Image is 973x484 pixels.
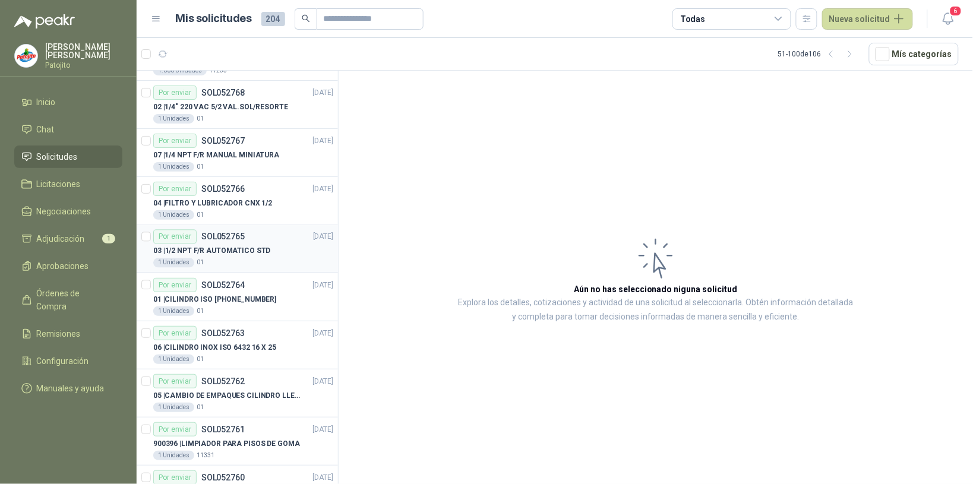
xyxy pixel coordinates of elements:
[313,232,333,243] p: [DATE]
[201,88,245,97] p: SOL052768
[14,91,122,113] a: Inicio
[261,12,285,26] span: 204
[201,425,245,434] p: SOL052761
[153,114,194,124] div: 1 Unidades
[37,260,89,273] span: Aprobaciones
[37,327,81,340] span: Remisiones
[949,5,962,17] span: 6
[197,355,204,364] p: 01
[37,232,85,245] span: Adjudicación
[14,377,122,400] a: Manuales y ayuda
[153,422,197,436] div: Por enviar
[197,451,214,460] p: 11331
[153,390,301,401] p: 05 | CAMBIO DE EMPAQUES CILINDRO LLENADORA MANUALNUAL
[14,173,122,195] a: Licitaciones
[153,210,194,220] div: 1 Unidades
[137,417,338,466] a: Por enviarSOL052761[DATE] 900396 |LIMPIADOR PARA PISOS DE GOMA1 Unidades11331
[14,322,122,345] a: Remisiones
[201,329,245,337] p: SOL052763
[153,306,194,316] div: 1 Unidades
[14,145,122,168] a: Solicitudes
[37,205,91,218] span: Negociaciones
[197,403,204,412] p: 01
[313,135,333,147] p: [DATE]
[153,258,194,268] div: 1 Unidades
[153,374,197,388] div: Por enviar
[153,198,272,209] p: 04 | FILTRO Y LUBRICADOR CNX 1/2
[457,296,854,324] p: Explora los detalles, cotizaciones y actividad de una solicitud al seleccionarla. Obtén informaci...
[37,287,111,313] span: Órdenes de Compra
[197,210,204,220] p: 01
[153,294,276,305] p: 01 | CILINDRO ISO [PHONE_NUMBER]
[680,12,705,26] div: Todas
[302,14,310,23] span: search
[153,230,197,244] div: Por enviar
[822,8,913,30] button: Nueva solicitud
[37,96,56,109] span: Inicio
[14,200,122,223] a: Negociaciones
[14,227,122,250] a: Adjudicación1
[153,66,207,75] div: 1.000 Unidades
[197,258,204,268] p: 01
[137,369,338,417] a: Por enviarSOL052762[DATE] 05 |CAMBIO DE EMPAQUES CILINDRO LLENADORA MANUALNUAL1 Unidades01
[137,273,338,321] a: Por enviarSOL052764[DATE] 01 |CILINDRO ISO [PHONE_NUMBER]1 Unidades01
[197,114,204,124] p: 01
[153,246,270,257] p: 03 | 1/2 NPT F/R AUTOMATICO STD
[201,185,245,193] p: SOL052766
[197,162,204,172] p: 01
[153,438,300,450] p: 900396 | LIMPIADOR PARA PISOS DE GOMA
[45,43,122,59] p: [PERSON_NAME] [PERSON_NAME]
[37,382,105,395] span: Manuales y ayuda
[201,233,245,241] p: SOL052765
[102,234,115,243] span: 1
[313,328,333,339] p: [DATE]
[313,87,333,99] p: [DATE]
[197,306,204,316] p: 01
[201,137,245,145] p: SOL052767
[137,321,338,369] a: Por enviarSOL052763[DATE] 06 |CILINDRO INOX ISO 6432 16 X 251 Unidades01
[45,62,122,69] p: Patojito
[313,424,333,435] p: [DATE]
[313,280,333,291] p: [DATE]
[14,118,122,141] a: Chat
[201,281,245,289] p: SOL052764
[209,66,227,75] p: 11233
[37,150,78,163] span: Solicitudes
[153,150,279,161] p: 07 | 1/4 NPT F/R MANUAL MINIATURA
[137,225,338,273] a: Por enviarSOL052765[DATE] 03 |1/2 NPT F/R AUTOMATICO STD1 Unidades01
[201,377,245,385] p: SOL052762
[153,86,197,100] div: Por enviar
[137,129,338,177] a: Por enviarSOL052767[DATE] 07 |1/4 NPT F/R MANUAL MINIATURA1 Unidades01
[201,473,245,482] p: SOL052760
[37,355,89,368] span: Configuración
[14,350,122,372] a: Configuración
[153,162,194,172] div: 1 Unidades
[574,283,738,296] h3: Aún no has seleccionado niguna solicitud
[313,376,333,387] p: [DATE]
[176,10,252,27] h1: Mis solicitudes
[37,123,55,136] span: Chat
[313,184,333,195] p: [DATE]
[37,178,81,191] span: Licitaciones
[153,182,197,196] div: Por enviar
[14,14,75,29] img: Logo peakr
[153,355,194,364] div: 1 Unidades
[14,282,122,318] a: Órdenes de Compra
[153,102,288,113] p: 02 | 1/4" 220 VAC 5/2 VAL.SOL/RESORTE
[313,472,333,483] p: [DATE]
[137,177,338,225] a: Por enviarSOL052766[DATE] 04 |FILTRO Y LUBRICADOR CNX 1/21 Unidades01
[153,134,197,148] div: Por enviar
[153,403,194,412] div: 1 Unidades
[153,342,276,353] p: 06 | CILINDRO INOX ISO 6432 16 X 25
[869,43,959,65] button: Mís categorías
[14,255,122,277] a: Aprobaciones
[153,326,197,340] div: Por enviar
[778,45,860,64] div: 51 - 100 de 106
[15,45,37,67] img: Company Logo
[137,81,338,129] a: Por enviarSOL052768[DATE] 02 |1/4" 220 VAC 5/2 VAL.SOL/RESORTE1 Unidades01
[153,278,197,292] div: Por enviar
[153,451,194,460] div: 1 Unidades
[937,8,959,30] button: 6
